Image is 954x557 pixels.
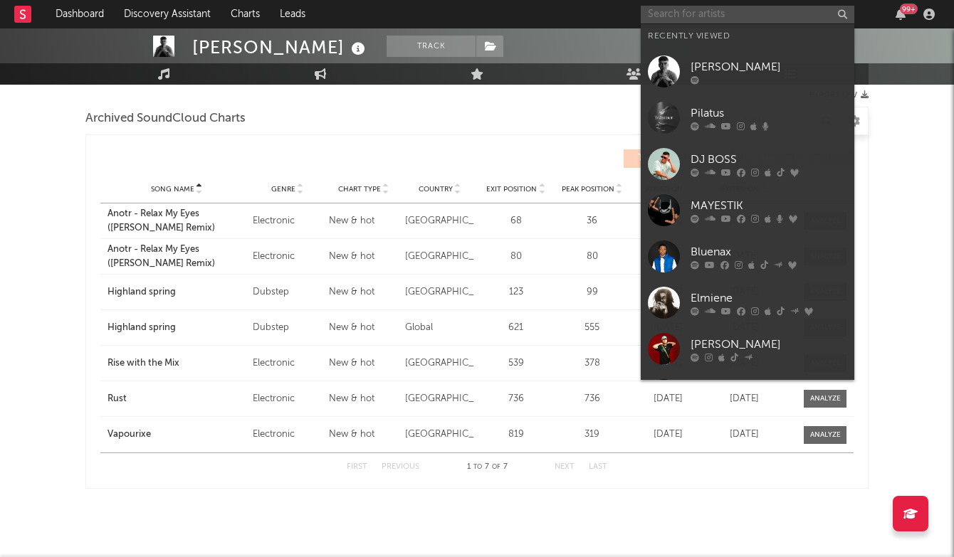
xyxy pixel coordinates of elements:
[641,187,854,233] a: MAYESTIK
[253,285,322,299] div: Dubstep
[448,459,526,476] div: 1 7 7
[557,392,627,406] div: 736
[405,285,474,299] div: [GEOGRAPHIC_DATA]
[641,233,854,280] a: Bluenax
[633,154,698,163] span: Top Charts ( 0 )
[641,95,854,141] a: Pilatus
[253,250,322,264] div: Electronic
[405,250,474,264] div: [GEOGRAPHIC_DATA]
[634,321,703,335] div: [DATE]
[557,428,627,442] div: 319
[405,214,474,228] div: [GEOGRAPHIC_DATA]
[557,250,627,264] div: 80
[108,356,246,371] a: Rise with the Mix
[481,214,550,228] div: 68
[691,105,847,122] div: Pilatus
[634,356,703,371] div: [DATE]
[641,326,854,372] a: [PERSON_NAME]
[108,428,246,442] a: Vapourixe
[562,185,614,193] span: Peak Position
[486,185,537,193] span: Exit Position
[557,285,627,299] div: 99
[382,463,419,471] button: Previous
[634,250,703,264] div: [DATE]
[634,392,703,406] div: [DATE]
[329,428,398,442] div: New & hot
[329,285,398,299] div: New & hot
[253,356,322,371] div: Electronic
[192,36,369,59] div: [PERSON_NAME]
[347,463,367,471] button: First
[481,392,550,406] div: 736
[557,356,627,371] div: 378
[691,197,847,214] div: MAYESTIK
[691,58,847,75] div: [PERSON_NAME]
[329,392,398,406] div: New & hot
[419,185,453,193] span: Country
[710,392,779,406] div: [DATE]
[624,149,720,168] button: Top Charts(0)
[329,250,398,264] div: New & hot
[253,392,322,406] div: Electronic
[271,185,295,193] span: Genre
[641,280,854,326] a: Elmiene
[329,321,398,335] div: New & hot
[405,428,474,442] div: [GEOGRAPHIC_DATA]
[151,185,194,193] span: Song Name
[108,285,246,299] a: Highland spring
[108,207,246,235] a: Anotr - Relax My Eyes ([PERSON_NAME] Remix)
[405,321,474,335] div: Global
[481,250,550,264] div: 80
[555,463,575,471] button: Next
[387,36,476,57] button: Track
[85,110,246,127] span: Archived SoundCloud Charts
[473,464,482,470] span: to
[405,356,474,371] div: [GEOGRAPHIC_DATA]
[691,151,847,168] div: DJ BOSS
[492,464,500,470] span: of
[481,285,550,299] div: 123
[634,285,703,299] div: [DATE]
[108,243,246,270] a: Anotr - Relax My Eyes ([PERSON_NAME] Remix)
[405,392,474,406] div: [GEOGRAPHIC_DATA]
[557,321,627,335] div: 555
[253,214,322,228] div: Electronic
[710,428,779,442] div: [DATE]
[896,9,906,20] button: 99+
[648,28,847,45] div: Recently Viewed
[108,321,246,335] a: Highland spring
[589,463,607,471] button: Last
[481,356,550,371] div: 539
[338,185,381,193] span: Chart Type
[900,4,918,14] div: 99 +
[641,372,854,418] a: [PERSON_NAME]
[691,290,847,307] div: Elmiene
[253,321,322,335] div: Dubstep
[329,214,398,228] div: New & hot
[634,214,703,228] div: [DATE]
[557,214,627,228] div: 36
[691,336,847,353] div: [PERSON_NAME]
[108,392,246,406] a: Rust
[329,356,398,371] div: New & hot
[641,6,854,23] input: Search for artists
[481,428,550,442] div: 819
[634,428,703,442] div: [DATE]
[691,243,847,260] div: Bluenax
[641,141,854,187] a: DJ BOSS
[253,428,322,442] div: Electronic
[481,321,550,335] div: 621
[641,48,854,95] a: [PERSON_NAME]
